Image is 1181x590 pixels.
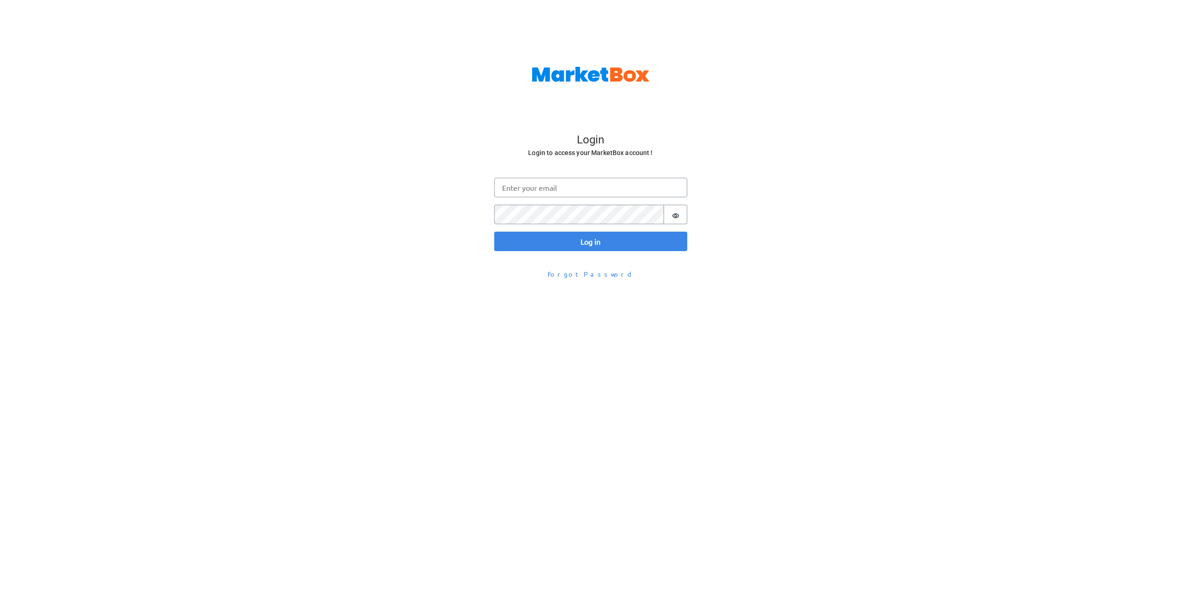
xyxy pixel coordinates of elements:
[495,133,686,147] h4: Login
[532,67,650,82] img: MarketBox logo
[542,266,640,282] button: Forgot Password
[495,147,686,159] h6: Login to access your MarketBox account !
[664,205,687,224] button: Show password
[494,178,687,197] input: Enter your email
[494,232,687,251] button: Log in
